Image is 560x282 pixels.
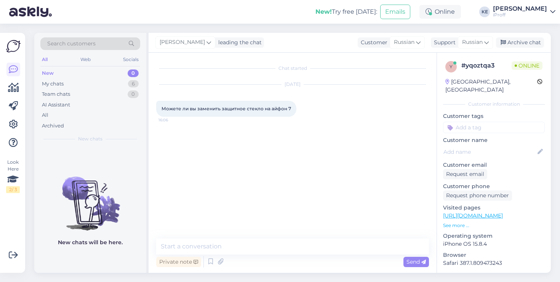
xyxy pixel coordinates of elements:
a: [PERSON_NAME]iProff [493,6,555,18]
p: Customer phone [443,182,545,190]
p: iPhone OS 15.8.4 [443,240,545,248]
span: 16:06 [158,117,187,123]
div: [PERSON_NAME] [493,6,547,12]
input: Add name [443,148,536,156]
div: 0 [128,69,139,77]
div: All [40,55,49,64]
div: iProff [493,12,547,18]
a: [URL][DOMAIN_NAME] [443,212,503,219]
div: 6 [128,80,139,88]
p: Customer email [443,161,545,169]
span: Search customers [47,40,96,48]
button: Emails [380,5,410,19]
div: # yqoztqa3 [461,61,512,70]
p: New chats will be here. [58,238,123,247]
span: New chats [78,135,102,142]
div: Archived [42,122,64,130]
p: Operating system [443,232,545,240]
span: Можете ли вы заменить защитное стекло на айфон 7 [162,106,291,111]
div: Chat started [156,65,429,72]
b: New! [315,8,332,15]
div: Request phone number [443,190,512,201]
p: Browser [443,251,545,259]
div: [DATE] [156,81,429,88]
img: Askly Logo [6,39,21,53]
div: Archive chat [496,37,544,48]
p: See more ... [443,222,545,229]
div: Socials [122,55,140,64]
div: Customer information [443,101,545,108]
input: Add a tag [443,122,545,133]
div: Request email [443,169,487,179]
div: Web [79,55,92,64]
span: Russian [462,38,483,47]
div: 0 [128,90,139,98]
span: y [450,64,453,69]
span: Send [406,258,426,265]
div: [GEOGRAPHIC_DATA], [GEOGRAPHIC_DATA] [445,78,537,94]
div: New [42,69,54,77]
p: Customer tags [443,112,545,120]
p: Visited pages [443,204,545,212]
div: My chats [42,80,64,88]
p: Customer name [443,136,545,144]
span: Russian [394,38,414,47]
div: Customer [358,39,387,47]
div: 2 / 3 [6,186,20,193]
span: [PERSON_NAME] [160,38,205,47]
div: Online [419,5,461,19]
div: All [42,111,48,119]
p: Safari 387.1.809473243 [443,259,545,267]
div: Team chats [42,90,70,98]
div: leading the chat [215,39,262,47]
div: Look Here [6,159,20,193]
div: KE [479,6,490,17]
div: Private note [156,257,201,267]
div: Try free [DATE]: [315,7,377,16]
span: Online [512,61,542,70]
div: AI Assistant [42,101,70,109]
div: Support [431,39,456,47]
img: No chats [34,163,146,232]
